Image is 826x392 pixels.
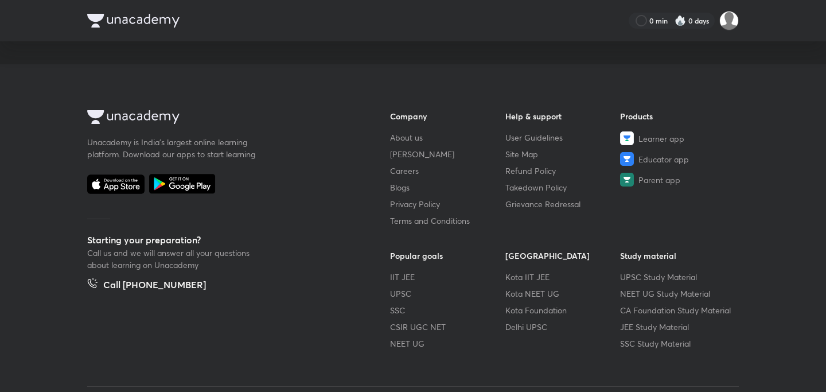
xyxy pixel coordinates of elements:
a: Grievance Redressal [505,198,621,210]
h6: Products [620,110,735,122]
h6: [GEOGRAPHIC_DATA] [505,250,621,262]
img: Parent app [620,173,634,187]
span: Careers [390,165,419,177]
a: About us [390,131,505,143]
img: Learner app [620,131,634,145]
a: Careers [390,165,505,177]
a: Site Map [505,148,621,160]
img: Educator app [620,152,634,166]
a: SSC [390,304,505,316]
a: Kota NEET UG [505,288,621,300]
a: Takedown Policy [505,181,621,193]
h6: Company [390,110,505,122]
h6: Popular goals [390,250,505,262]
a: IIT JEE [390,271,505,283]
a: Learner app [620,131,735,145]
a: JEE Study Material [620,321,735,333]
a: [PERSON_NAME] [390,148,505,160]
a: CA Foundation Study Material [620,304,735,316]
img: Company Logo [87,14,180,28]
p: Unacademy is India’s largest online learning platform. Download our apps to start learning [87,136,259,160]
a: Blogs [390,181,505,193]
a: Refund Policy [505,165,621,177]
h6: Study material [620,250,735,262]
a: Delhi UPSC [505,321,621,333]
a: Call [PHONE_NUMBER] [87,278,206,294]
a: Parent app [620,173,735,187]
a: Kota IIT JEE [505,271,621,283]
a: CSIR UGC NET [390,321,505,333]
img: streak [675,15,686,26]
a: NEET UG Study Material [620,288,735,300]
h6: Help & support [505,110,621,122]
span: Parent app [638,174,680,186]
h5: Starting your preparation? [87,233,353,247]
a: SSC Study Material [620,337,735,350]
p: Call us and we will answer all your questions about learning on Unacademy [87,247,259,271]
a: Terms and Conditions [390,215,505,227]
a: Company Logo [87,110,353,127]
a: Educator app [620,152,735,166]
a: NEET UG [390,337,505,350]
span: Learner app [638,133,684,145]
a: Kota Foundation [505,304,621,316]
a: User Guidelines [505,131,621,143]
h5: Call [PHONE_NUMBER] [103,278,206,294]
a: Privacy Policy [390,198,505,210]
img: Somen [719,11,739,30]
a: UPSC [390,288,505,300]
span: Educator app [638,153,689,165]
img: Company Logo [87,110,180,124]
a: UPSC Study Material [620,271,735,283]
